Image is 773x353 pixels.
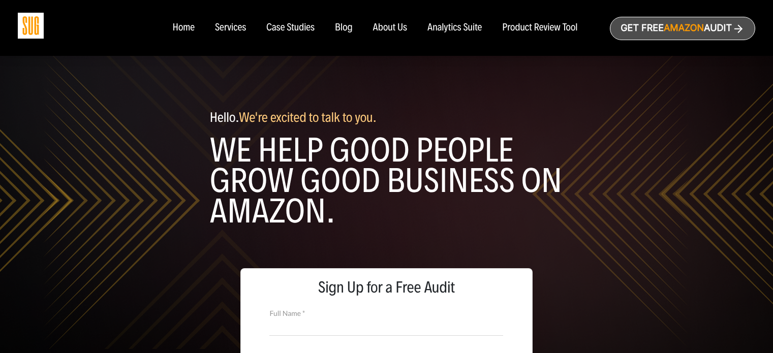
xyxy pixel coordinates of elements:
[269,308,503,319] label: Full Name *
[373,22,408,34] a: About Us
[18,13,44,39] img: Sug
[427,22,482,34] a: Analytics Suite
[664,23,704,34] span: Amazon
[266,22,315,34] a: Case Studies
[610,17,755,40] a: Get freeAmazonAudit
[502,22,577,34] a: Product Review Tool
[210,110,564,125] p: Hello.
[172,22,194,34] a: Home
[251,279,522,296] span: Sign Up for a Free Audit
[239,109,377,125] span: We're excited to talk to you.
[269,317,503,335] input: Full Name *
[335,22,353,34] a: Blog
[210,135,564,227] h1: WE help good people grow good business on amazon.
[215,22,246,34] a: Services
